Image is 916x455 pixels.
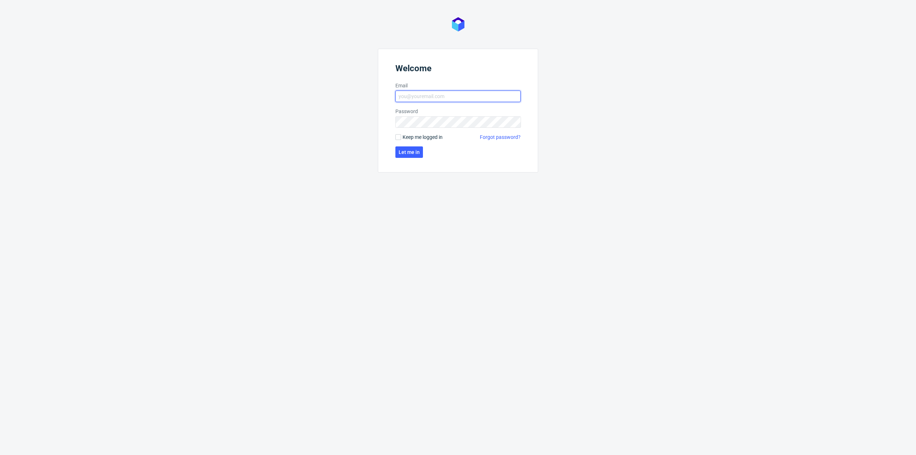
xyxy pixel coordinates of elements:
header: Welcome [395,63,521,76]
button: Let me in [395,146,423,158]
span: Let me in [399,150,420,155]
a: Forgot password? [480,134,521,141]
label: Email [395,82,521,89]
span: Keep me logged in [403,134,443,141]
input: you@youremail.com [395,91,521,102]
label: Password [395,108,521,115]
